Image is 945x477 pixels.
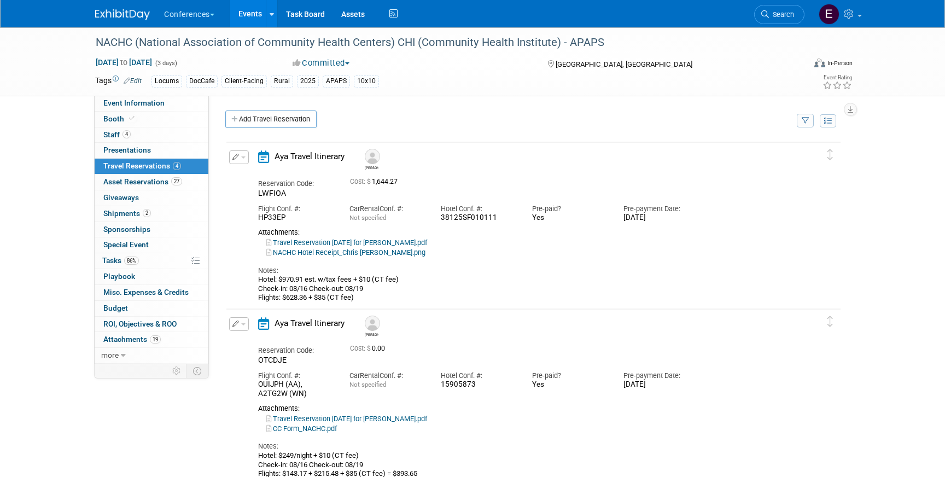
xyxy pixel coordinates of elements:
[350,178,402,185] span: 1,644.27
[819,4,839,25] img: Erin Anderson
[323,75,350,87] div: APAPS
[365,164,378,170] div: Chris Caulder
[258,380,333,399] div: OUIJPH (AA), A2TG2W (WN)
[822,75,852,80] div: Event Rating
[271,75,293,87] div: Rural
[266,238,427,247] a: Travel Reservation [DATE] for [PERSON_NAME].pdf
[258,317,269,330] i: Aya Travel Itinerary
[532,371,607,381] div: Pre-paid?
[441,371,516,381] div: Hotel Conf. #:
[103,146,151,154] span: Presentations
[103,193,139,202] span: Giveaways
[275,318,345,328] span: Aya Travel Itinerary
[362,149,381,170] div: Chris Caulder
[623,204,698,214] div: Pre-payment Date:
[360,205,380,213] span: Rental
[124,257,139,265] span: 86%
[95,253,208,269] a: Tasks86%
[103,209,151,218] span: Shipments
[297,75,319,87] div: 2025
[225,110,317,128] a: Add Travel Reservation
[95,57,153,67] span: [DATE] [DATE]
[349,381,386,388] span: Not specified
[103,225,150,234] span: Sponsorships
[95,75,142,88] td: Tags
[441,213,516,223] div: 38125SF010111
[258,404,790,413] div: Attachments:
[532,213,544,222] span: Yes
[258,189,286,197] span: LWFIOA
[103,114,137,123] span: Booth
[143,209,151,217] span: 2
[95,301,208,316] a: Budget
[95,127,208,143] a: Staff4
[103,319,177,328] span: ROI, Objectives & ROO
[258,228,790,237] div: Attachments:
[103,335,161,344] span: Attachments
[362,316,381,337] div: Ron Longvall
[92,33,788,53] div: NACHC (National Association of Community Health Centers) CHI (Community Health Institute) - APAPS
[275,152,345,161] span: Aya Travel Itinerary
[103,130,131,139] span: Staff
[814,59,825,67] img: Format-Inperson.png
[556,60,692,68] span: [GEOGRAPHIC_DATA], [GEOGRAPHIC_DATA]
[802,118,809,125] i: Filter by Traveler
[103,272,135,281] span: Playbook
[258,204,333,214] div: Flight Conf. #:
[441,380,516,389] div: 15905873
[266,248,425,257] a: NACHC Hotel Receipt_Chris [PERSON_NAME].png
[95,332,208,347] a: Attachments19
[769,10,794,19] span: Search
[186,364,209,378] td: Toggle Event Tabs
[103,161,181,170] span: Travel Reservations
[623,213,646,222] span: [DATE]
[350,178,372,185] span: Cost: $
[354,75,379,87] div: 10x10
[95,159,208,174] a: Travel Reservations4
[258,441,790,451] div: Notes:
[350,345,372,352] span: Cost: $
[258,150,269,163] i: Aya Travel Itinerary
[124,77,142,85] a: Edit
[103,240,149,249] span: Special Event
[95,222,208,237] a: Sponsorships
[95,96,208,111] a: Event Information
[441,204,516,214] div: Hotel Conf. #:
[171,177,182,185] span: 27
[258,346,334,356] div: Reservation Code:
[151,75,182,87] div: Locums
[103,98,165,107] span: Event Information
[122,130,131,138] span: 4
[154,60,177,67] span: (3 days)
[95,206,208,222] a: Shipments2
[167,364,186,378] td: Personalize Event Tab Strip
[365,316,380,331] img: Ron Longvall
[258,213,333,223] div: HP33EP
[95,190,208,206] a: Giveaways
[150,335,161,344] span: 19
[365,331,378,337] div: Ron Longvall
[827,149,833,160] i: Click and drag to move item
[258,275,790,302] div: Hotel: $970.91 est. w/tax fees + $10 (CT fee) Check-in: 08/16 Check-out: 08/19 Flights: $628.36 +...
[266,424,337,433] a: CC Form_NACHC.pdf
[532,204,607,214] div: Pre-paid?
[119,58,129,67] span: to
[623,371,698,381] div: Pre-payment Date:
[289,57,354,69] button: Committed
[349,371,424,381] div: Car Conf. #:
[173,162,181,170] span: 4
[349,204,424,214] div: Car Conf. #:
[101,351,119,359] span: more
[532,380,544,388] span: Yes
[221,75,267,87] div: Client-Facing
[95,112,208,127] a: Booth
[266,415,427,423] a: Travel Reservation [DATE] for [PERSON_NAME].pdf
[365,149,380,164] img: Chris Caulder
[754,5,804,24] a: Search
[258,179,334,189] div: Reservation Code:
[827,59,853,67] div: In-Person
[95,143,208,158] a: Presentations
[349,214,386,222] span: Not specified
[623,380,646,388] span: [DATE]
[102,256,139,265] span: Tasks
